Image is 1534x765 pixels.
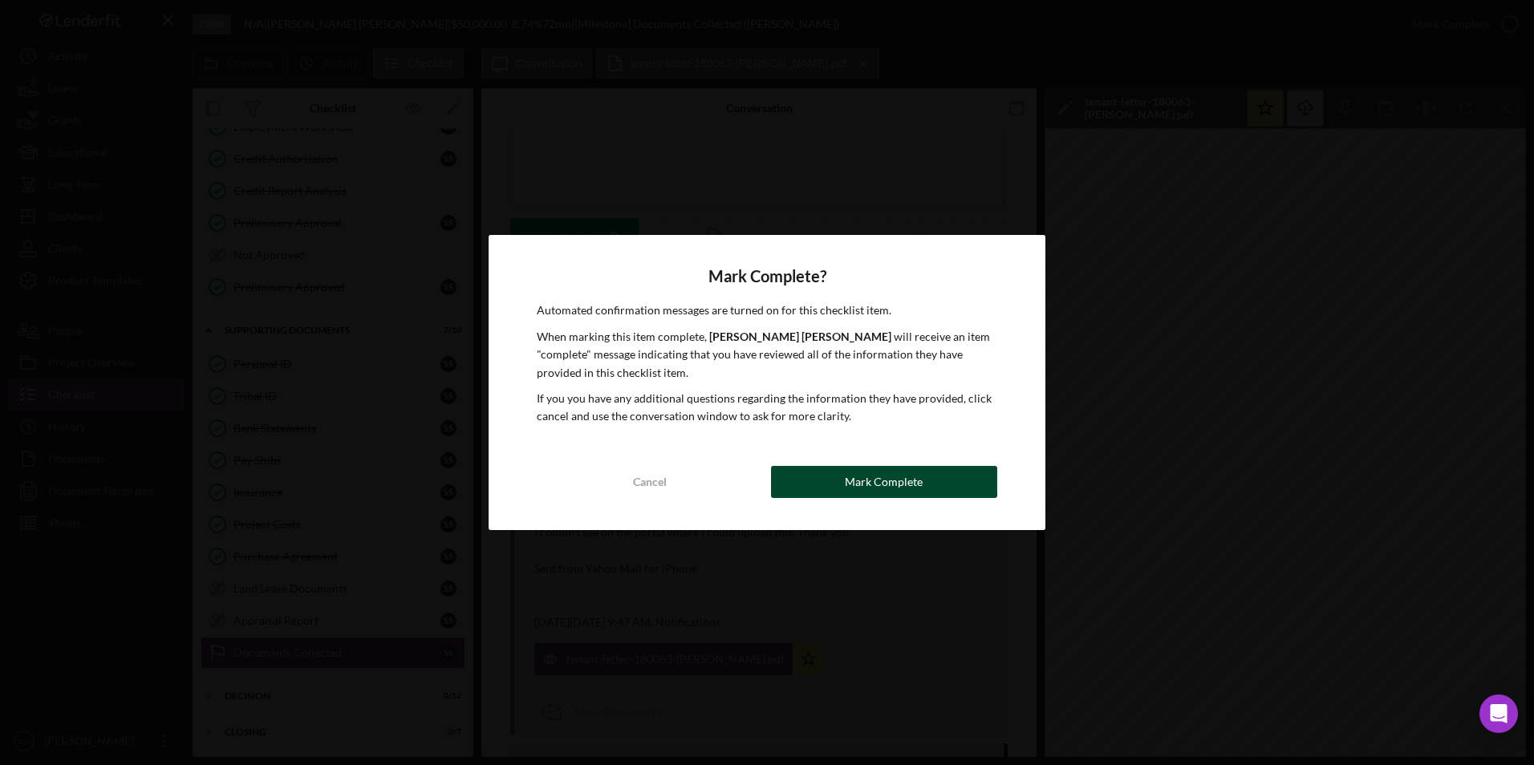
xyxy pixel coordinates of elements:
b: [PERSON_NAME] [PERSON_NAME] [709,330,891,343]
div: Mark Complete [845,466,923,498]
p: When marking this item complete, will receive an item "complete" message indicating that you have... [537,328,997,382]
p: Automated confirmation messages are turned on for this checklist item. [537,302,997,319]
p: If you you have any additional questions regarding the information they have provided, click canc... [537,390,997,426]
button: Cancel [537,466,763,498]
div: Cancel [633,466,667,498]
button: Mark Complete [771,466,997,498]
div: Open Intercom Messenger [1479,694,1518,733]
h4: Mark Complete? [537,267,997,285]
